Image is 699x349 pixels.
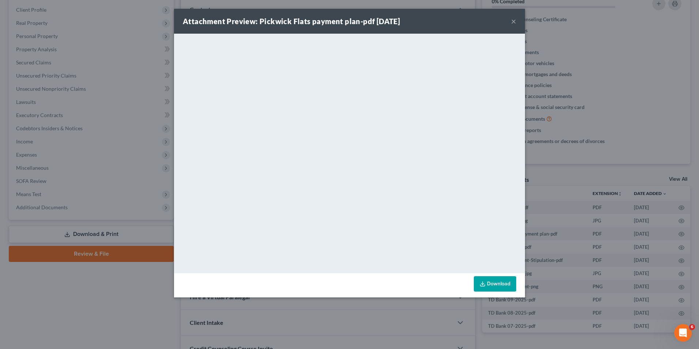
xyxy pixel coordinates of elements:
strong: Attachment Preview: Pickwick Flats payment plan-pdf [DATE] [183,17,400,26]
iframe: <object ng-attr-data='[URL][DOMAIN_NAME]' type='application/pdf' width='100%' height='650px'></ob... [174,34,525,271]
a: Download [474,276,516,292]
span: 6 [689,324,695,330]
iframe: Intercom live chat [674,324,692,342]
button: × [511,17,516,26]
